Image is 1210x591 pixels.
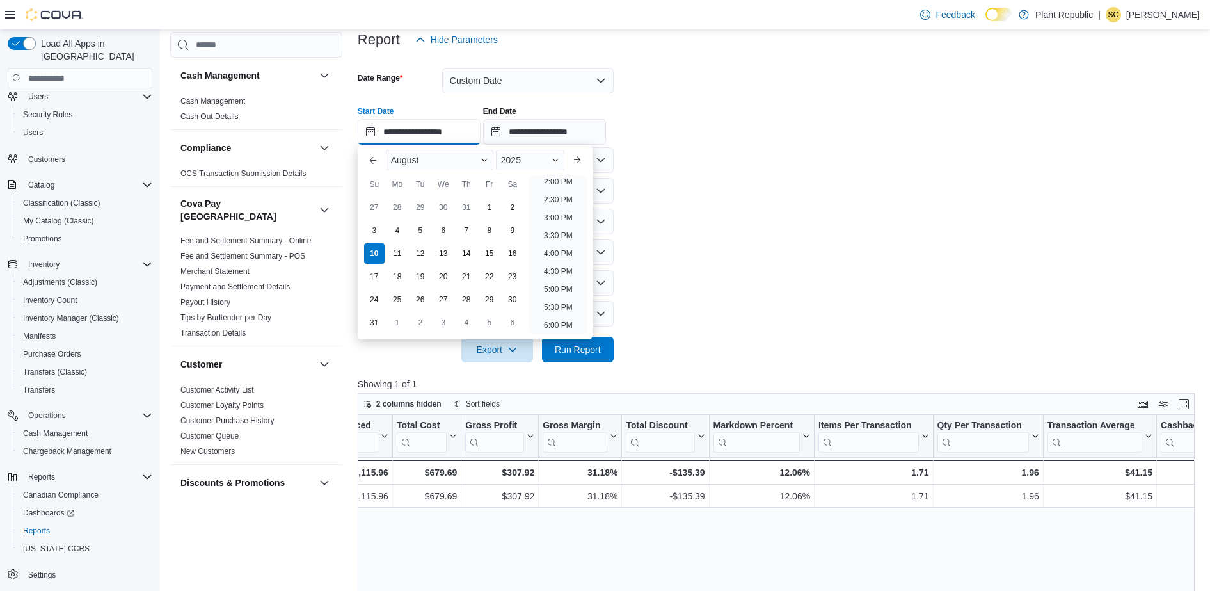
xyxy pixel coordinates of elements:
[180,252,305,261] a: Fee and Settlement Summary - POS
[170,382,342,464] div: Customer
[180,400,264,410] span: Customer Loyalty Points
[180,112,239,121] a: Cash Out Details
[469,337,525,362] span: Export
[502,289,523,310] div: day-30
[23,567,152,583] span: Settings
[23,367,87,377] span: Transfers (Classic)
[23,216,94,226] span: My Catalog (Classic)
[28,92,48,102] span: Users
[180,476,285,489] h3: Discounts & Promotions
[465,465,534,480] div: $307.92
[18,311,124,326] a: Inventory Manager (Classic)
[410,266,431,287] div: day-19
[1035,7,1093,22] p: Plant Republic
[180,142,314,154] button: Compliance
[358,73,403,83] label: Date Range
[23,408,71,423] button: Operations
[456,312,477,333] div: day-4
[18,364,92,380] a: Transfers (Classic)
[391,155,419,165] span: August
[626,420,694,453] div: Total Discount
[1108,7,1119,22] span: SC
[180,266,250,277] span: Merchant Statement
[456,289,477,310] div: day-28
[18,275,102,290] a: Adjustments (Classic)
[23,177,60,193] button: Catalog
[937,489,1039,504] div: 1.96
[180,97,245,106] a: Cash Management
[180,401,264,410] a: Customer Loyalty Points
[180,236,312,245] a: Fee and Settlement Summary - Online
[539,192,578,207] li: 2:30 PM
[539,210,578,225] li: 3:00 PM
[479,220,500,241] div: day-8
[364,174,385,195] div: Su
[18,487,104,503] a: Canadian Compliance
[23,508,74,518] span: Dashboards
[818,489,929,504] div: 1.71
[358,396,447,412] button: 2 columns hidden
[3,565,157,584] button: Settings
[317,68,332,83] button: Cash Management
[18,125,152,140] span: Users
[496,150,564,170] div: Button. Open the year selector. 2025 is currently selected.
[23,526,50,536] span: Reports
[596,216,606,227] button: Open list of options
[23,152,70,167] a: Customers
[479,266,500,287] div: day-22
[13,363,157,381] button: Transfers (Classic)
[180,312,271,323] span: Tips by Budtender per Day
[23,277,97,287] span: Adjustments (Classic)
[18,346,152,362] span: Purchase Orders
[28,180,54,190] span: Catalog
[18,426,93,441] a: Cash Management
[479,197,500,218] div: day-1
[23,469,60,485] button: Reports
[433,289,454,310] div: day-27
[465,420,534,453] button: Gross Profit
[397,465,457,480] div: $679.69
[18,346,86,362] a: Purchase Orders
[180,282,290,292] span: Payment and Settlement Details
[386,150,493,170] div: Button. Open the month selector. August is currently selected.
[28,472,55,482] span: Reports
[3,176,157,194] button: Catalog
[596,155,606,165] button: Open list of options
[23,408,152,423] span: Operations
[363,196,524,334] div: August, 2025
[387,266,408,287] div: day-18
[358,378,1204,391] p: Showing 1 of 1
[456,197,477,218] div: day-31
[180,298,230,307] a: Payout History
[465,489,534,504] div: $307.92
[539,282,578,297] li: 5:00 PM
[358,106,394,117] label: Start Date
[180,328,246,337] a: Transaction Details
[387,312,408,333] div: day-1
[3,149,157,168] button: Customers
[479,174,500,195] div: Fr
[410,220,431,241] div: day-5
[433,312,454,333] div: day-3
[18,541,95,556] a: [US_STATE] CCRS
[1098,7,1101,22] p: |
[502,243,523,264] div: day-16
[397,420,447,453] div: Total Cost
[26,8,83,21] img: Cova
[18,107,152,122] span: Security Roles
[23,446,111,457] span: Chargeback Management
[713,420,799,453] div: Markdown Percent
[465,420,524,453] div: Gross Profit
[180,69,260,82] h3: Cash Management
[713,465,809,480] div: 12.06%
[170,93,342,129] div: Cash Management
[18,107,77,122] a: Security Roles
[479,289,500,310] div: day-29
[431,33,498,46] span: Hide Parameters
[18,505,152,521] span: Dashboards
[23,331,56,341] span: Manifests
[433,174,454,195] div: We
[410,197,431,218] div: day-29
[1161,420,1210,453] div: Cashback
[937,465,1039,480] div: 1.96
